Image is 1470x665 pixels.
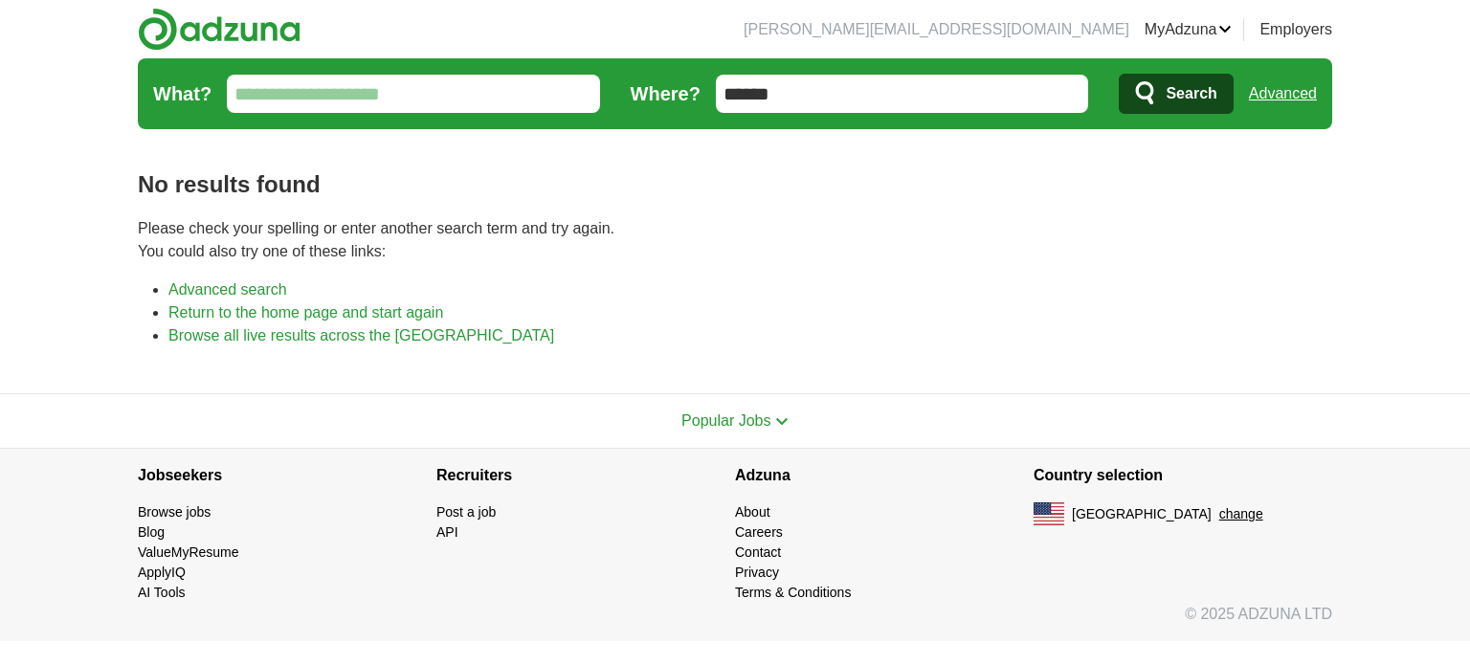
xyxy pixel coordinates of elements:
[1166,75,1216,113] span: Search
[1259,18,1332,41] a: Employers
[1034,502,1064,525] img: US flag
[153,79,212,108] label: What?
[1072,504,1212,524] span: [GEOGRAPHIC_DATA]
[1034,449,1332,502] h4: Country selection
[1249,75,1317,113] a: Advanced
[735,544,781,560] a: Contact
[138,504,211,520] a: Browse jobs
[735,585,851,600] a: Terms & Conditions
[735,565,779,580] a: Privacy
[436,524,458,540] a: API
[735,504,770,520] a: About
[168,281,287,298] a: Advanced search
[1219,504,1263,524] button: change
[775,417,789,426] img: toggle icon
[168,304,443,321] a: Return to the home page and start again
[122,603,1347,641] div: © 2025 ADZUNA LTD
[138,167,1332,202] h1: No results found
[744,18,1129,41] li: [PERSON_NAME][EMAIL_ADDRESS][DOMAIN_NAME]
[168,327,554,344] a: Browse all live results across the [GEOGRAPHIC_DATA]
[735,524,783,540] a: Careers
[138,524,165,540] a: Blog
[1145,18,1233,41] a: MyAdzuna
[138,544,239,560] a: ValueMyResume
[138,217,1332,263] p: Please check your spelling or enter another search term and try again. You could also try one of ...
[138,585,186,600] a: AI Tools
[436,504,496,520] a: Post a job
[1119,74,1233,114] button: Search
[138,565,186,580] a: ApplyIQ
[681,412,770,429] span: Popular Jobs
[138,8,301,51] img: Adzuna logo
[631,79,701,108] label: Where?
